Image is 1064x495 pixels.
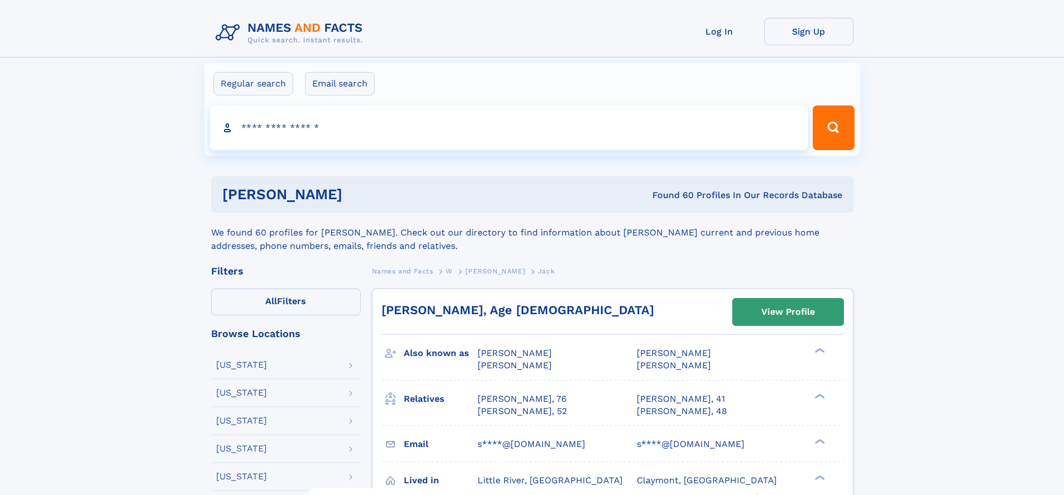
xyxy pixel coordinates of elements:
div: View Profile [761,299,815,325]
h3: Also known as [404,344,478,363]
div: ❯ [812,347,826,354]
div: Found 60 Profiles In Our Records Database [497,189,842,201]
a: [PERSON_NAME], Age [DEMOGRAPHIC_DATA] [381,303,654,317]
a: [PERSON_NAME], 41 [637,393,725,405]
a: [PERSON_NAME] [465,264,525,278]
div: [US_STATE] [216,388,267,397]
a: [PERSON_NAME], 52 [478,405,567,417]
input: search input [210,105,808,150]
span: Claymont, [GEOGRAPHIC_DATA] [637,475,777,486]
h3: Lived in [404,471,478,490]
a: Sign Up [764,18,853,45]
div: Browse Locations [211,329,361,339]
h3: Email [404,435,478,454]
a: [PERSON_NAME], 48 [637,405,727,417]
img: Logo Names and Facts [211,18,372,48]
div: [US_STATE] [216,444,267,453]
a: Log In [675,18,764,45]
a: Names and Facts [372,264,433,278]
div: ❯ [812,392,826,400]
a: View Profile [733,299,843,325]
span: [PERSON_NAME] [465,267,525,275]
span: W [446,267,453,275]
span: [PERSON_NAME] [478,360,552,371]
button: Search Button [813,105,854,150]
span: All [265,296,277,306]
div: [US_STATE] [216,416,267,425]
div: [US_STATE] [216,361,267,369]
span: [PERSON_NAME] [637,348,711,358]
label: Regular search [213,72,293,95]
div: ❯ [812,474,826,481]
a: [PERSON_NAME], 76 [478,393,567,405]
a: W [446,264,453,278]
span: [PERSON_NAME] [637,360,711,371]
div: We found 60 profiles for [PERSON_NAME]. Check out our directory to find information about [PERSON... [211,213,853,253]
label: Filters [211,289,361,315]
span: Little River, [GEOGRAPHIC_DATA] [478,475,623,486]
h3: Relatives [404,390,478,409]
div: Filters [211,266,361,276]
h1: [PERSON_NAME] [222,188,498,201]
span: Jack [538,267,555,275]
div: [US_STATE] [216,472,267,481]
span: [PERSON_NAME] [478,348,552,358]
div: ❯ [812,438,826,445]
label: Email search [305,72,375,95]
